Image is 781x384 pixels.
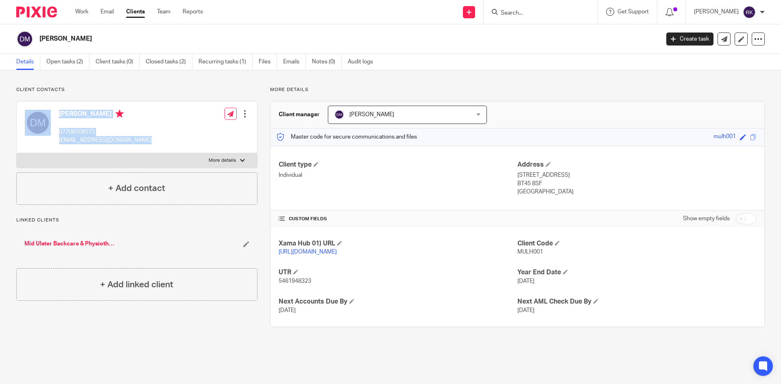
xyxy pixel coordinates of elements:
span: [DATE] [279,308,296,313]
h2: [PERSON_NAME] [39,35,531,43]
p: BT45 8SF [517,180,756,188]
h4: Next Accounts Due By [279,297,517,306]
a: Work [75,8,88,16]
p: [GEOGRAPHIC_DATA] [517,188,756,196]
a: Audit logs [348,54,379,70]
a: Emails [283,54,306,70]
p: More details [270,87,765,93]
h4: Next AML Check Due By [517,297,756,306]
p: Master code for secure communications and files [277,133,417,141]
p: Individual [279,171,517,179]
img: svg%3E [16,30,33,48]
img: Pixie [16,7,57,17]
label: Show empty fields [683,215,730,223]
img: svg%3E [743,6,756,19]
h4: CUSTOM FIELDS [279,216,517,222]
img: svg%3E [25,110,51,136]
p: More details [209,157,236,164]
p: Client contacts [16,87,257,93]
a: Reports [183,8,203,16]
a: Details [16,54,40,70]
span: MULH001 [517,249,543,255]
h4: + Add linked client [100,278,173,291]
h4: Client type [279,161,517,169]
a: Open tasks (2) [46,54,89,70]
p: 07708709573 [59,128,152,136]
a: Team [157,8,170,16]
a: Mid Ulster Backcare & Physiotherapy Centre [24,240,114,248]
span: 5461948323 [279,278,311,284]
a: Create task [666,33,713,46]
a: Clients [126,8,145,16]
a: Email [100,8,114,16]
p: [EMAIL_ADDRESS][DOMAIN_NAME] [59,136,152,144]
p: [PERSON_NAME] [694,8,739,16]
h4: Xama Hub 01) URL [279,239,517,248]
i: Primary [116,110,124,118]
h4: Client Code [517,239,756,248]
h4: Address [517,161,756,169]
a: Notes (0) [312,54,342,70]
div: mulh001 [713,132,736,142]
span: Get Support [617,9,649,15]
h4: Year End Date [517,268,756,277]
a: Files [259,54,277,70]
a: Recurring tasks (1) [199,54,253,70]
a: [URL][DOMAIN_NAME] [279,249,337,255]
h3: Client manager [279,111,320,119]
p: [STREET_ADDRESS] [517,171,756,179]
h4: [PERSON_NAME] [59,110,152,120]
span: [PERSON_NAME] [349,112,394,117]
a: Client tasks (0) [96,54,140,70]
h4: + Add contact [108,182,165,195]
h4: UTR [279,268,517,277]
span: [DATE] [517,308,534,313]
a: Closed tasks (2) [146,54,192,70]
span: [DATE] [517,278,534,284]
img: svg%3E [334,110,344,119]
input: Search [500,10,573,17]
p: Linked clients [16,217,257,223]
